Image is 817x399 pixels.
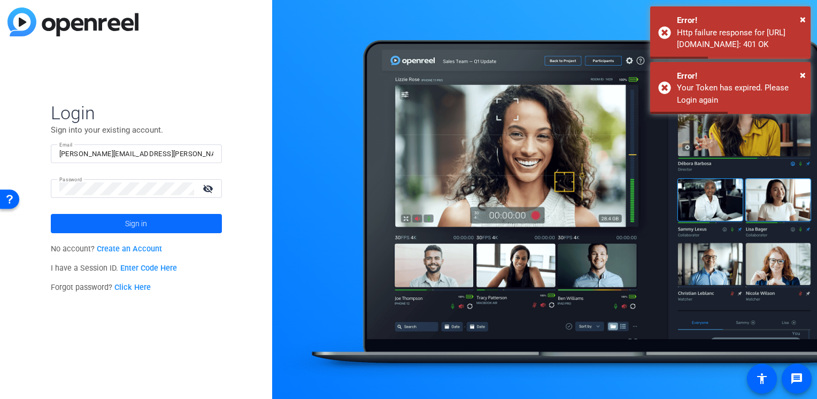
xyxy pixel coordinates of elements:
[59,148,213,160] input: Enter Email Address
[196,181,222,196] mat-icon: visibility_off
[677,27,803,51] div: Http failure response for https://capture.openreel.com/api/user/list?limit=50&team_id=0&page=1: 4...
[125,210,147,237] span: Sign in
[677,14,803,27] div: Error!
[800,67,806,83] button: Close
[677,82,803,106] div: Your Token has expired. Please Login again
[51,283,151,292] span: Forgot password?
[97,244,162,254] a: Create an Account
[51,214,222,233] button: Sign in
[677,70,803,82] div: Error!
[790,372,803,385] mat-icon: message
[59,177,82,182] mat-label: Password
[756,372,768,385] mat-icon: accessibility
[120,264,177,273] a: Enter Code Here
[59,142,73,148] mat-label: Email
[51,244,163,254] span: No account?
[51,264,178,273] span: I have a Session ID.
[800,11,806,27] button: Close
[7,7,138,36] img: blue-gradient.svg
[51,102,222,124] span: Login
[114,283,151,292] a: Click Here
[800,13,806,26] span: ×
[51,124,222,136] p: Sign into your existing account.
[800,68,806,81] span: ×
